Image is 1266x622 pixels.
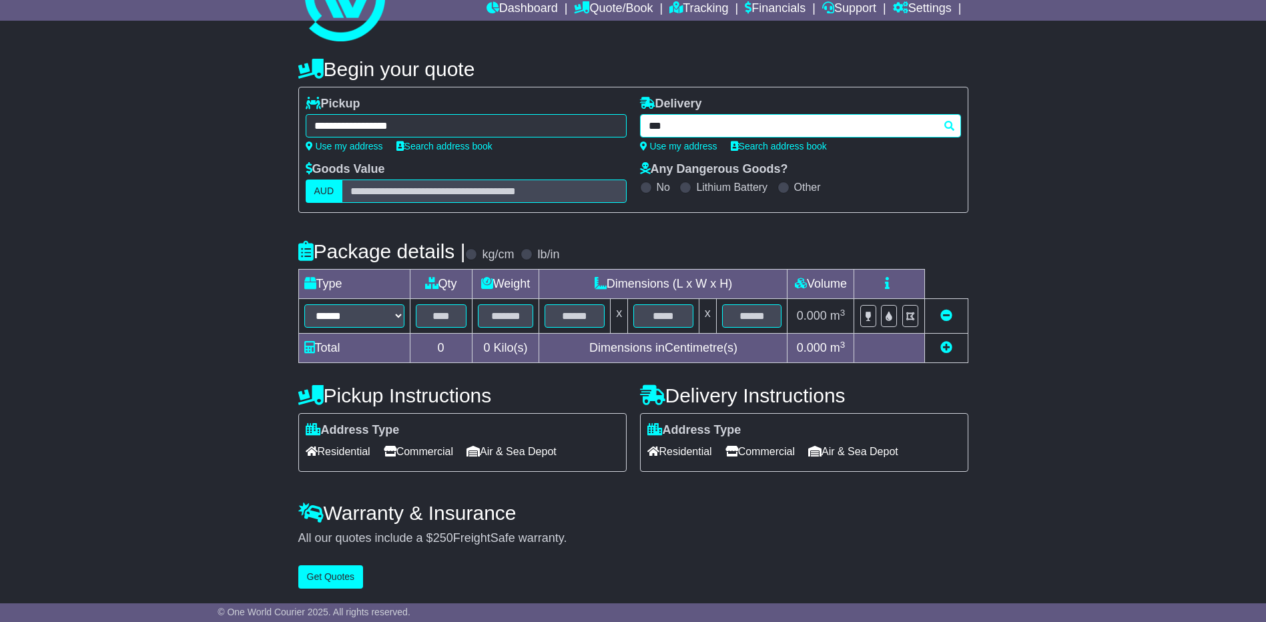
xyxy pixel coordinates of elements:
[298,240,466,262] h4: Package details |
[466,441,557,462] span: Air & Sea Depot
[539,334,787,363] td: Dimensions in Centimetre(s)
[298,384,627,406] h4: Pickup Instructions
[640,384,968,406] h4: Delivery Instructions
[640,114,961,137] typeahead: Please provide city
[840,308,846,318] sup: 3
[306,180,343,203] label: AUD
[384,441,453,462] span: Commercial
[640,162,788,177] label: Any Dangerous Goods?
[306,441,370,462] span: Residential
[410,270,472,299] td: Qty
[640,97,702,111] label: Delivery
[433,531,453,545] span: 250
[410,334,472,363] td: 0
[298,334,410,363] td: Total
[611,299,628,334] td: x
[298,58,968,80] h4: Begin your quote
[787,270,854,299] td: Volume
[298,565,364,589] button: Get Quotes
[472,334,539,363] td: Kilo(s)
[808,441,898,462] span: Air & Sea Depot
[797,341,827,354] span: 0.000
[647,441,712,462] span: Residential
[298,502,968,524] h4: Warranty & Insurance
[396,141,493,151] a: Search address book
[537,248,559,262] label: lb/in
[725,441,795,462] span: Commercial
[940,309,952,322] a: Remove this item
[483,341,490,354] span: 0
[830,309,846,322] span: m
[731,141,827,151] a: Search address book
[640,141,717,151] a: Use my address
[539,270,787,299] td: Dimensions (L x W x H)
[797,309,827,322] span: 0.000
[840,340,846,350] sup: 3
[699,299,716,334] td: x
[306,423,400,438] label: Address Type
[830,341,846,354] span: m
[657,181,670,194] label: No
[306,97,360,111] label: Pickup
[306,162,385,177] label: Goods Value
[218,607,410,617] span: © One World Courier 2025. All rights reserved.
[794,181,821,194] label: Other
[647,423,741,438] label: Address Type
[940,341,952,354] a: Add new item
[482,248,514,262] label: kg/cm
[298,531,968,546] div: All our quotes include a $ FreightSafe warranty.
[306,141,383,151] a: Use my address
[696,181,767,194] label: Lithium Battery
[298,270,410,299] td: Type
[472,270,539,299] td: Weight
